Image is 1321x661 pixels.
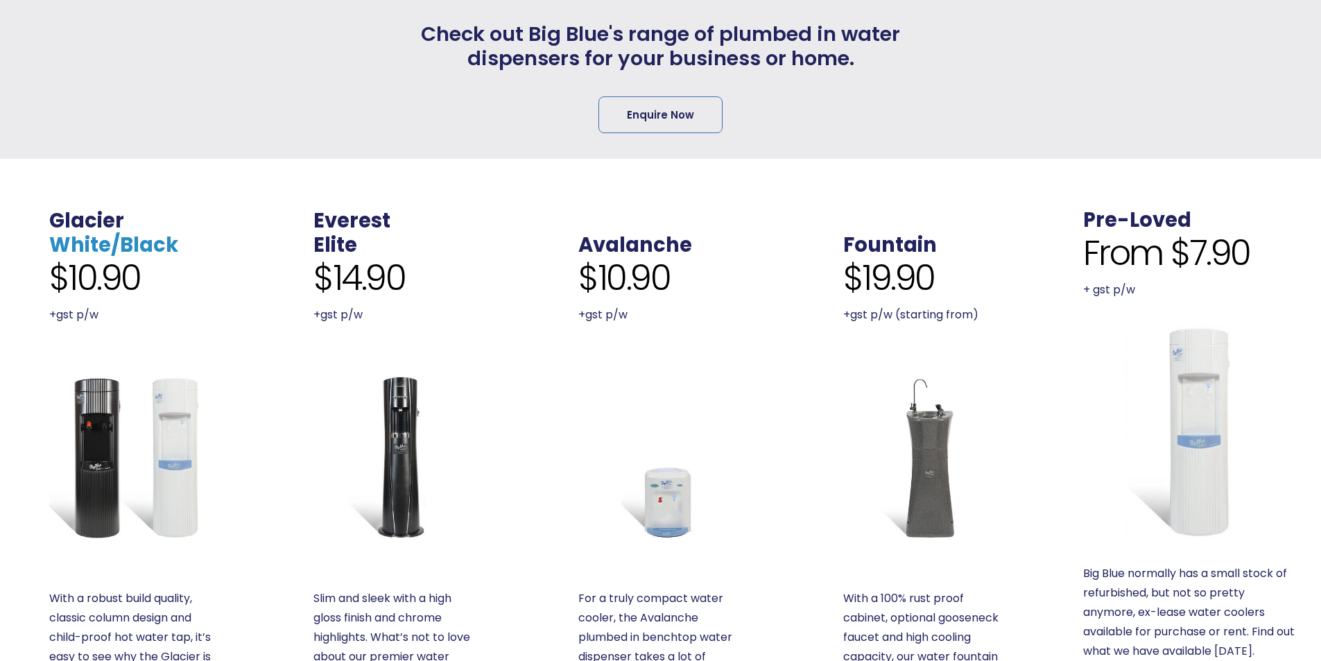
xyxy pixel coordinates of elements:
span: Check out Big Blue's range of plumbed in water dispensers for your business or home. [403,22,919,71]
p: + gst p/w [1083,280,1297,300]
p: +gst p/w [313,305,478,325]
span: $10.90 [578,257,670,299]
a: Everest Elite [313,375,478,539]
span: $19.90 [843,257,935,299]
span: . [843,207,849,234]
p: +gst p/w [578,305,743,325]
a: Refurbished [1083,325,1297,539]
a: Glacier [49,207,124,234]
iframe: Chatbot [1229,569,1302,642]
a: Pre-Loved [1083,206,1191,234]
p: Big Blue normally has a small stock of refurbished, but not so pretty anymore, ex-lease water coo... [1083,564,1297,661]
span: From $7.90 [1083,232,1250,274]
a: Elite [313,231,357,259]
span: . [578,207,584,234]
a: Fountain [843,375,1008,539]
a: Glacier White or Black [49,375,214,539]
a: Enquire Now [598,96,723,133]
span: $14.90 [313,257,405,299]
p: +gst p/w (starting from) [843,305,1008,325]
a: Everest [313,207,390,234]
a: White/Black [49,231,178,259]
span: $10.90 [49,257,141,299]
a: Fountain [843,231,937,259]
a: Avalanche [578,375,743,539]
a: Avalanche [578,231,692,259]
p: +gst p/w [49,305,214,325]
span: . [1083,182,1089,209]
